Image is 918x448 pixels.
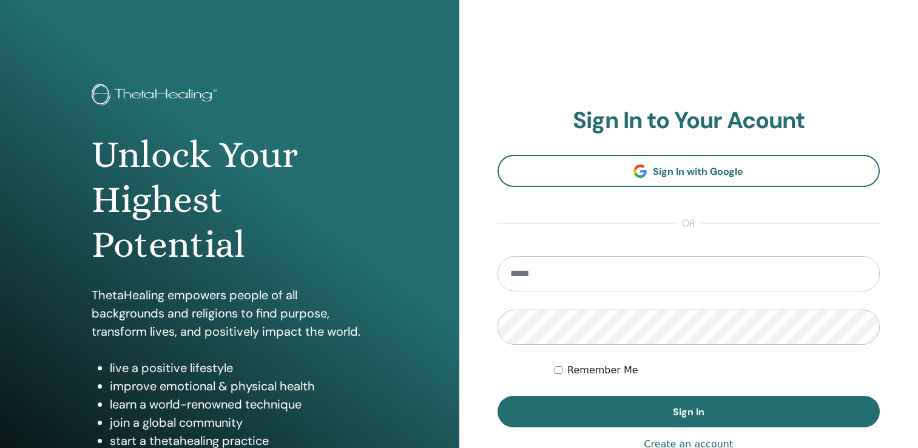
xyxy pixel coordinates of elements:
[110,377,367,395] li: improve emotional & physical health
[498,396,880,427] button: Sign In
[676,216,701,231] span: or
[498,155,880,187] a: Sign In with Google
[567,363,638,378] label: Remember Me
[498,107,880,135] h2: Sign In to Your Acount
[653,165,743,178] span: Sign In with Google
[92,286,367,341] p: ThetaHealing empowers people of all backgrounds and religions to find purpose, transform lives, a...
[110,359,367,377] li: live a positive lifestyle
[92,132,367,268] h1: Unlock Your Highest Potential
[555,363,880,378] div: Keep me authenticated indefinitely or until I manually logout
[110,413,367,432] li: join a global community
[673,406,704,418] span: Sign In
[110,395,367,413] li: learn a world-renowned technique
